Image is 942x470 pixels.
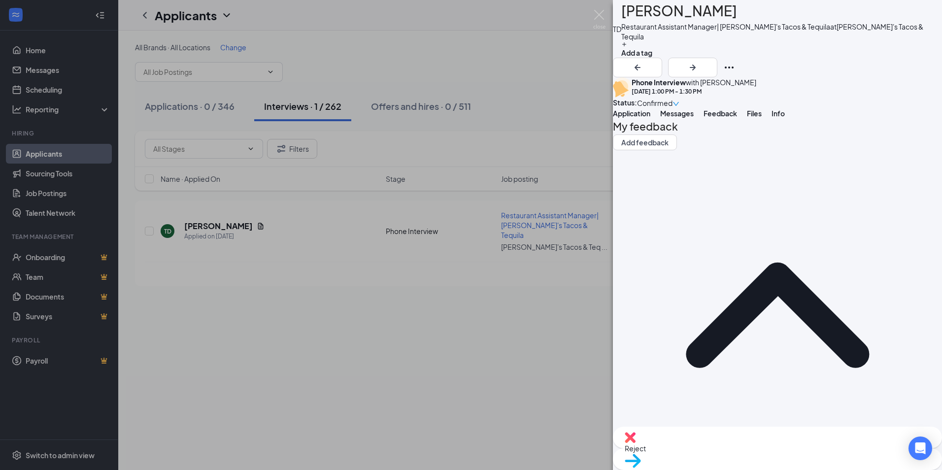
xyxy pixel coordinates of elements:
div: Status : [613,98,637,108]
button: Add feedback [613,134,677,150]
svg: ArrowLeftNew [632,62,643,73]
div: TD [613,24,621,34]
svg: Plus [621,41,627,47]
button: ArrowLeftNew [613,58,662,77]
div: with [PERSON_NAME] [632,77,756,87]
div: [DATE] 1:00 PM - 1:30 PM [632,87,756,96]
svg: Ellipses [723,62,735,73]
span: Messages [660,109,694,118]
button: PlusAdd a tag [621,41,652,58]
b: Phone Interview [632,78,686,87]
span: Confirmed [637,98,673,108]
span: Reject [625,443,930,454]
div: Open Intercom Messenger [908,436,932,460]
span: Feedback [704,109,737,118]
div: Restaurant Assistant Manager| [PERSON_NAME]'s Tacos & Tequila at [PERSON_NAME]'s Tacos & Tequila [621,22,942,41]
span: Files [747,109,762,118]
h2: My feedback [613,118,942,134]
svg: ArrowRight [687,62,699,73]
button: ArrowRight [668,58,717,77]
span: Application [613,109,650,118]
span: Info [772,109,785,118]
span: down [673,101,679,107]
